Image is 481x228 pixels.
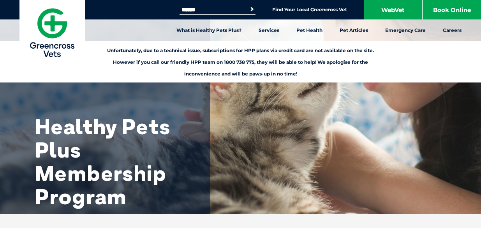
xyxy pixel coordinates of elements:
[250,19,288,41] a: Services
[35,115,191,208] h1: Healthy Pets Plus Membership Program
[272,7,347,13] a: Find Your Local Greencross Vet
[107,47,374,77] span: Unfortunately, due to a technical issue, subscriptions for HPP plans via credit card are not avai...
[331,19,377,41] a: Pet Articles
[288,19,331,41] a: Pet Health
[377,19,434,41] a: Emergency Care
[168,19,250,41] a: What is Healthy Pets Plus?
[248,5,256,13] button: Search
[434,19,470,41] a: Careers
